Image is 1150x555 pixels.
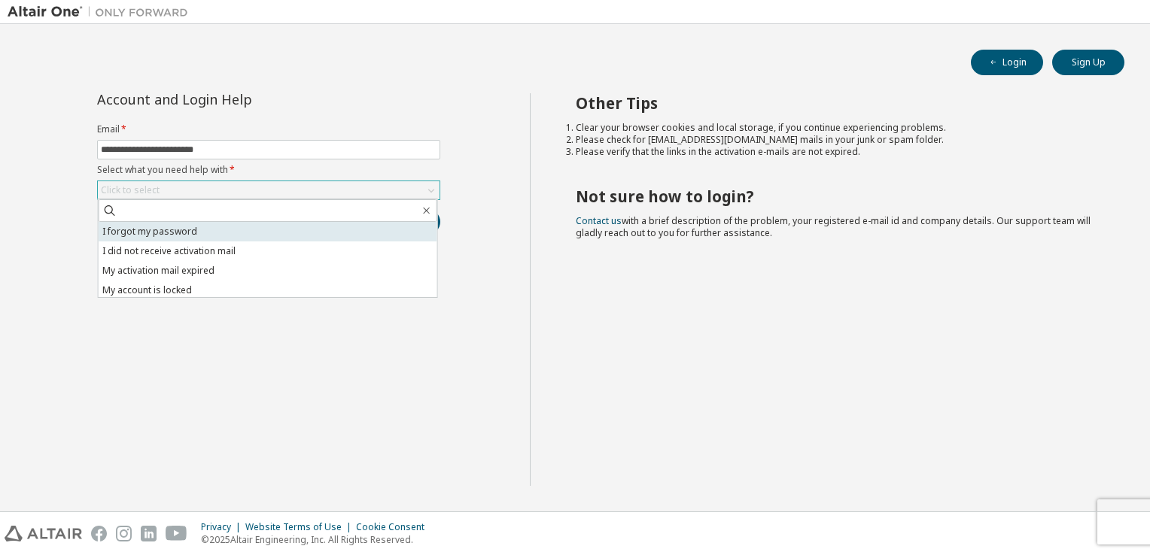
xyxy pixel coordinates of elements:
a: Contact us [576,214,622,227]
h2: Not sure how to login? [576,187,1098,206]
img: linkedin.svg [141,526,157,541]
li: Please verify that the links in the activation e-mails are not expired. [576,146,1098,158]
div: Cookie Consent [356,521,434,533]
li: Clear your browser cookies and local storage, if you continue experiencing problems. [576,122,1098,134]
button: Login [971,50,1043,75]
li: Please check for [EMAIL_ADDRESS][DOMAIN_NAME] mails in your junk or spam folder. [576,134,1098,146]
img: altair_logo.svg [5,526,82,541]
img: facebook.svg [91,526,107,541]
img: youtube.svg [166,526,187,541]
div: Privacy [201,521,245,533]
h2: Other Tips [576,93,1098,113]
span: with a brief description of the problem, your registered e-mail id and company details. Our suppo... [576,214,1091,239]
label: Select what you need help with [97,164,440,176]
p: © 2025 Altair Engineering, Inc. All Rights Reserved. [201,533,434,546]
div: Account and Login Help [97,93,372,105]
img: instagram.svg [116,526,132,541]
li: I forgot my password [99,222,437,241]
img: Altair One [8,5,196,20]
label: Email [97,123,440,135]
div: Click to select [98,181,440,199]
div: Website Terms of Use [245,521,356,533]
button: Sign Up [1052,50,1124,75]
div: Click to select [101,184,160,196]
